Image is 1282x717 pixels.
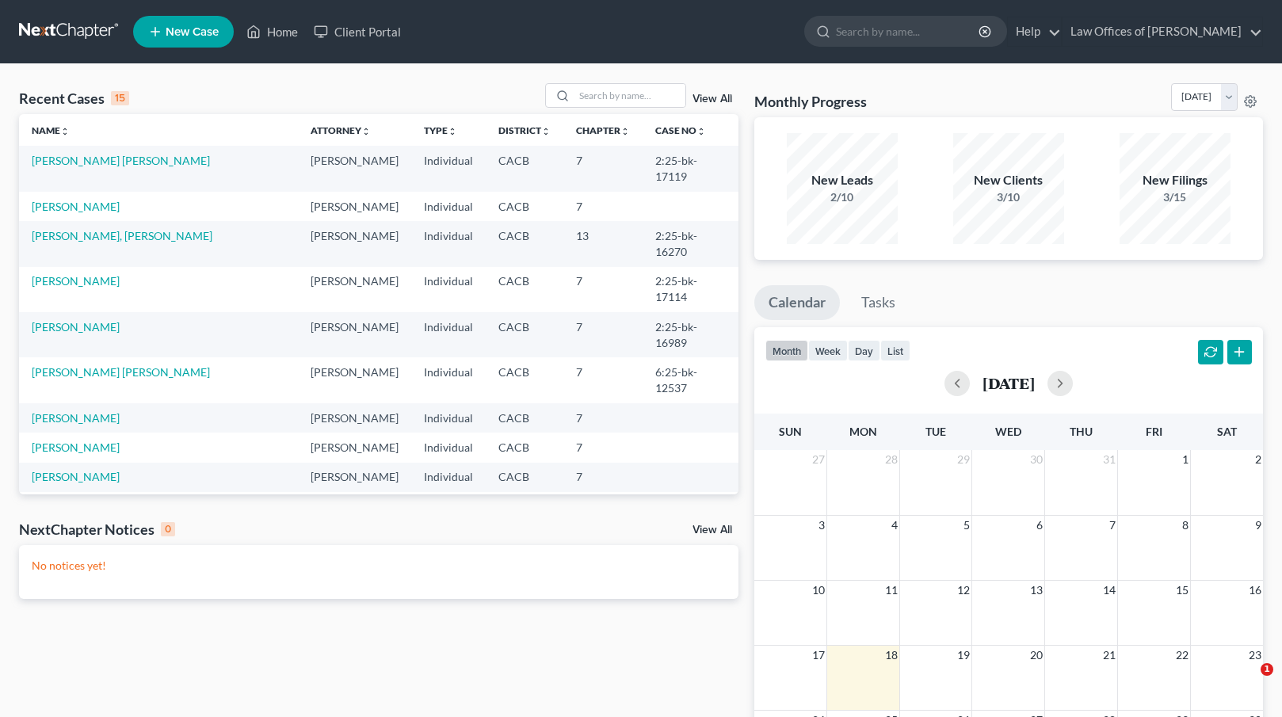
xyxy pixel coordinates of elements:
[693,524,732,536] a: View All
[563,463,643,492] td: 7
[411,312,486,357] td: Individual
[1247,581,1263,600] span: 16
[238,17,306,46] a: Home
[1035,516,1044,535] span: 6
[1028,581,1044,600] span: 13
[1174,646,1190,665] span: 22
[1253,450,1263,469] span: 2
[411,192,486,221] td: Individual
[563,492,643,521] td: 7
[754,285,840,320] a: Calendar
[925,425,946,438] span: Tue
[486,192,563,221] td: CACB
[32,470,120,483] a: [PERSON_NAME]
[541,127,551,136] i: unfold_more
[883,581,899,600] span: 11
[411,403,486,433] td: Individual
[32,411,120,425] a: [PERSON_NAME]
[32,365,210,379] a: [PERSON_NAME] [PERSON_NAME]
[982,375,1035,391] h2: [DATE]
[60,127,70,136] i: unfold_more
[956,581,971,600] span: 12
[1174,581,1190,600] span: 15
[1181,450,1190,469] span: 1
[643,312,738,357] td: 2:25-bk-16989
[696,127,706,136] i: unfold_more
[620,127,630,136] i: unfold_more
[880,340,910,361] button: list
[298,267,411,312] td: [PERSON_NAME]
[836,17,981,46] input: Search by name...
[32,320,120,334] a: [PERSON_NAME]
[563,221,643,266] td: 13
[1181,516,1190,535] span: 8
[765,340,808,361] button: month
[1228,663,1266,701] iframe: Intercom live chat
[563,403,643,433] td: 7
[424,124,457,136] a: Typeunfold_more
[1101,581,1117,600] span: 14
[298,357,411,402] td: [PERSON_NAME]
[576,124,630,136] a: Chapterunfold_more
[32,200,120,213] a: [PERSON_NAME]
[1028,646,1044,665] span: 20
[1217,425,1237,438] span: Sat
[486,403,563,433] td: CACB
[311,124,371,136] a: Attorneyunfold_more
[643,267,738,312] td: 2:25-bk-17114
[166,26,219,38] span: New Case
[883,450,899,469] span: 28
[306,17,409,46] a: Client Portal
[298,433,411,462] td: [PERSON_NAME]
[890,516,899,535] span: 4
[563,267,643,312] td: 7
[643,146,738,191] td: 2:25-bk-17119
[1008,17,1061,46] a: Help
[787,171,898,189] div: New Leads
[1101,646,1117,665] span: 21
[32,124,70,136] a: Nameunfold_more
[486,146,563,191] td: CACB
[563,192,643,221] td: 7
[486,433,563,462] td: CACB
[1070,425,1093,438] span: Thu
[161,522,175,536] div: 0
[563,357,643,402] td: 7
[448,127,457,136] i: unfold_more
[779,425,802,438] span: Sun
[1108,516,1117,535] span: 7
[787,189,898,205] div: 2/10
[411,267,486,312] td: Individual
[1101,450,1117,469] span: 31
[1253,516,1263,535] span: 9
[32,558,726,574] p: No notices yet!
[643,221,738,266] td: 2:25-bk-16270
[563,433,643,462] td: 7
[411,433,486,462] td: Individual
[486,221,563,266] td: CACB
[1120,171,1230,189] div: New Filings
[32,274,120,288] a: [PERSON_NAME]
[563,146,643,191] td: 7
[411,492,486,521] td: Individual
[962,516,971,535] span: 5
[1247,646,1263,665] span: 23
[849,425,877,438] span: Mon
[486,312,563,357] td: CACB
[754,92,867,111] h3: Monthly Progress
[486,357,563,402] td: CACB
[811,581,826,600] span: 10
[32,440,120,454] a: [PERSON_NAME]
[693,93,732,105] a: View All
[298,463,411,492] td: [PERSON_NAME]
[411,357,486,402] td: Individual
[498,124,551,136] a: Districtunfold_more
[848,340,880,361] button: day
[486,267,563,312] td: CACB
[563,312,643,357] td: 7
[298,492,411,521] td: [PERSON_NAME]
[953,189,1064,205] div: 3/10
[643,357,738,402] td: 6:25-bk-12537
[1261,663,1273,676] span: 1
[19,520,175,539] div: NextChapter Notices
